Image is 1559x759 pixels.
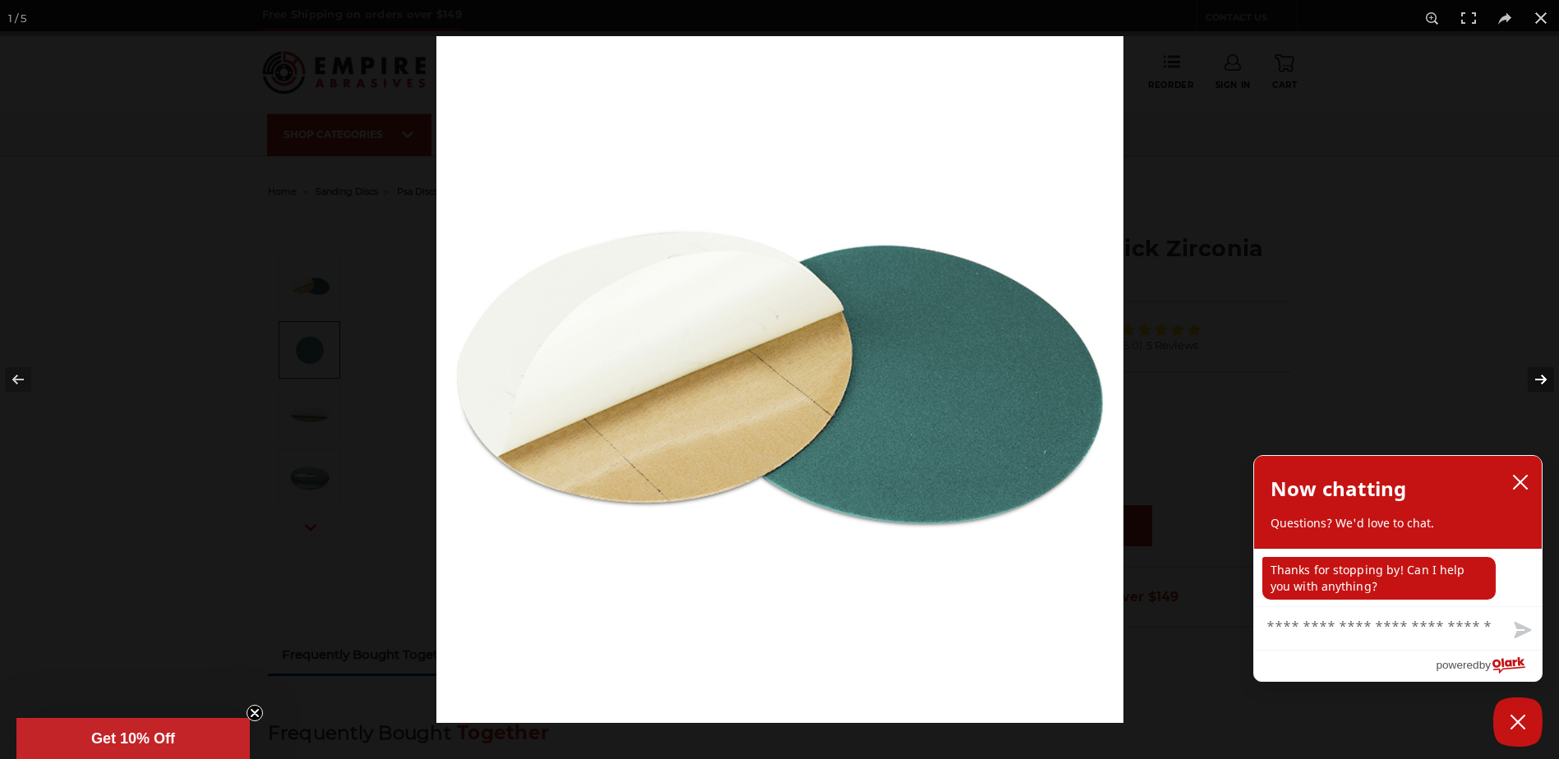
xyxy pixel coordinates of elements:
button: Close Chatbox [1493,697,1543,747]
div: chat [1254,549,1542,606]
div: olark chatbox [1253,455,1543,682]
h2: Now chatting [1271,472,1406,505]
span: by [1479,655,1491,675]
div: Get 10% OffClose teaser [16,718,250,759]
button: Send message [1501,612,1542,650]
a: Powered by Olark [1436,651,1542,681]
span: powered [1436,655,1478,675]
button: Close teaser [247,705,263,721]
p: Questions? We'd love to chat. [1271,515,1525,531]
img: Self_Adhesive_Zirconia_Cloth_Backed_Sanding_Disc__69002.1598379430.jpg [436,36,1123,723]
span: Get 10% Off [91,730,175,747]
button: close chatbox [1507,470,1534,494]
p: Thanks for stopping by! Can I help you with anything? [1262,557,1496,600]
button: Next (arrow right) [1501,338,1559,421]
